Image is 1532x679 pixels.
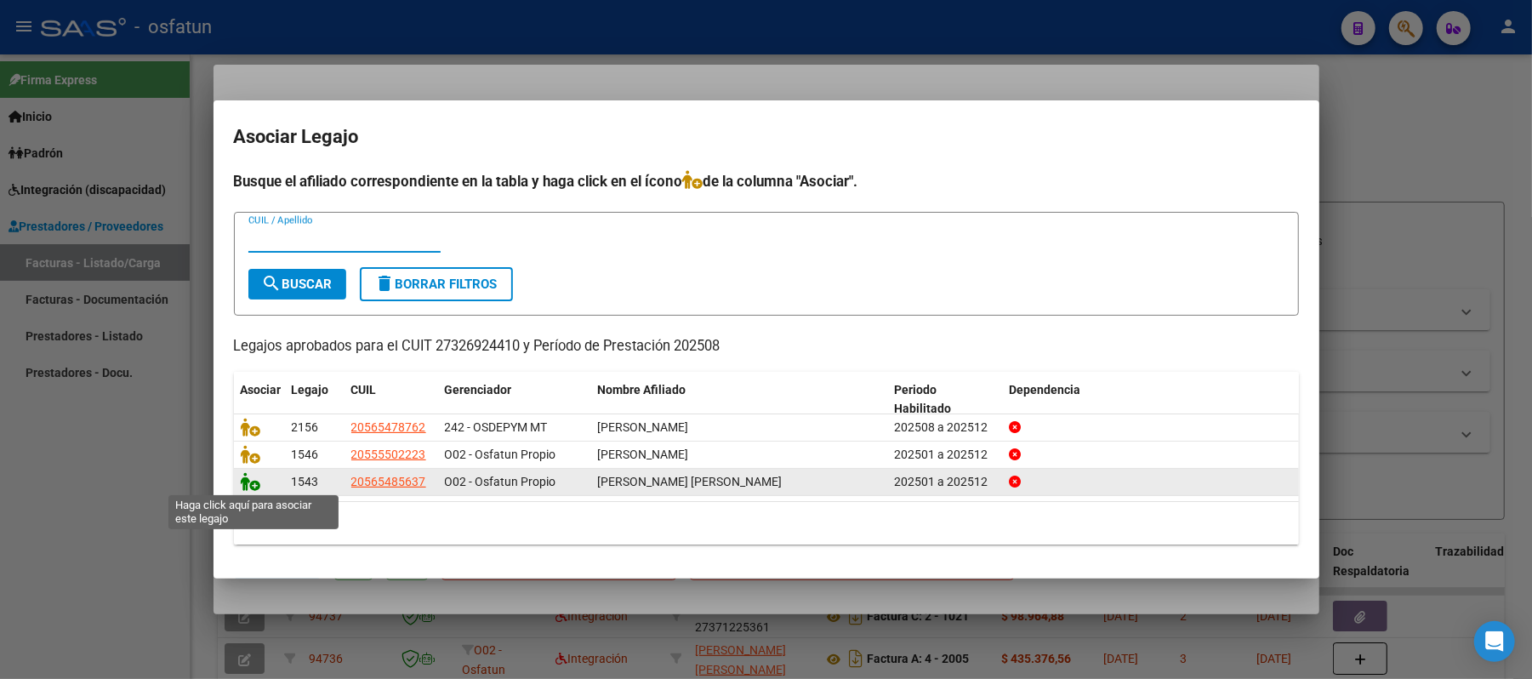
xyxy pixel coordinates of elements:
div: Open Intercom Messenger [1474,621,1515,662]
mat-icon: delete [375,273,396,294]
span: O02 - Osfatun Propio [445,448,556,461]
h4: Busque el afiliado correspondiente en la tabla y haga click en el ícono de la columna "Asociar". [234,170,1299,192]
div: 202508 a 202512 [894,418,995,437]
span: Nombre Afiliado [598,383,686,397]
span: CUIL [351,383,377,397]
span: Borrar Filtros [375,277,498,292]
datatable-header-cell: Dependencia [1002,372,1299,428]
span: 242 - OSDEPYM MT [445,420,548,434]
datatable-header-cell: Periodo Habilitado [887,372,1002,428]
div: 202501 a 202512 [894,472,995,492]
p: Legajos aprobados para el CUIT 27326924410 y Período de Prestación 202508 [234,336,1299,357]
span: 20565478762 [351,420,426,434]
span: BARRIONUEVO JOAN ISMAEL [598,475,783,488]
span: O02 - Osfatun Propio [445,475,556,488]
span: Buscar [262,277,333,292]
span: 20555502223 [351,448,426,461]
span: BRISEÑO BENICIO [598,448,689,461]
span: Gerenciador [445,383,512,397]
span: 20565485637 [351,475,426,488]
datatable-header-cell: Asociar [234,372,285,428]
datatable-header-cell: Legajo [285,372,345,428]
span: Dependencia [1009,383,1080,397]
h2: Asociar Legajo [234,121,1299,153]
mat-icon: search [262,273,282,294]
div: 3 registros [234,502,1299,545]
span: HEICK BLAS BENJAMIN [598,420,689,434]
datatable-header-cell: Gerenciador [438,372,591,428]
div: 202501 a 202512 [894,445,995,465]
button: Borrar Filtros [360,267,513,301]
span: Legajo [292,383,329,397]
button: Buscar [248,269,346,300]
datatable-header-cell: CUIL [345,372,438,428]
span: 2156 [292,420,319,434]
span: Asociar [241,383,282,397]
span: 1546 [292,448,319,461]
span: 1543 [292,475,319,488]
datatable-header-cell: Nombre Afiliado [591,372,888,428]
span: Periodo Habilitado [894,383,951,416]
